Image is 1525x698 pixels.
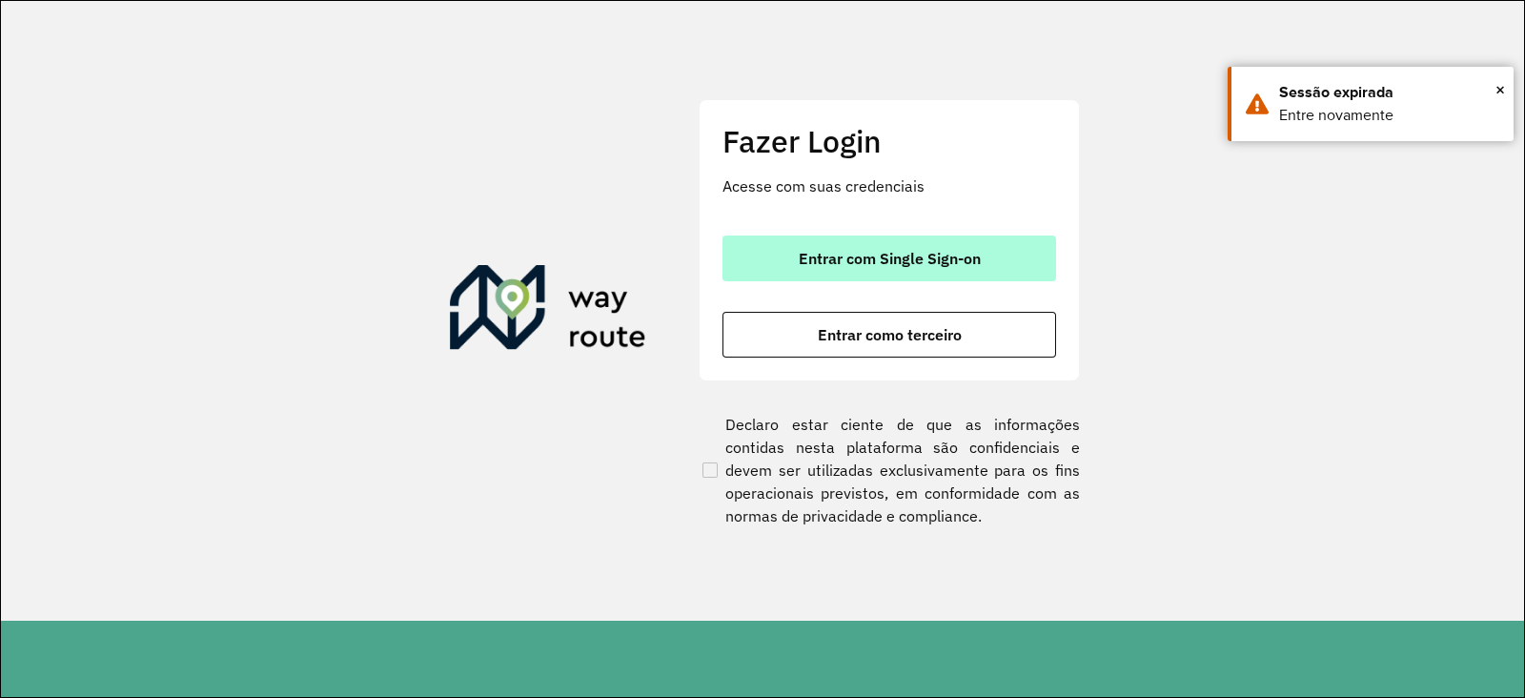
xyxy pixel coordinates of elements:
p: Acesse com suas credenciais [722,174,1056,197]
button: button [722,236,1056,281]
div: Sessão expirada [1279,81,1499,104]
span: × [1495,75,1505,104]
span: Entrar como terceiro [818,327,962,342]
button: button [722,312,1056,358]
button: Close [1495,75,1505,104]
label: Declaro estar ciente de que as informações contidas nesta plataforma são confidenciais e devem se... [699,413,1080,527]
span: Entrar com Single Sign-on [799,251,981,266]
h2: Fazer Login [722,123,1056,159]
div: Entre novamente [1279,104,1499,127]
img: Roteirizador AmbevTech [450,265,646,357]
